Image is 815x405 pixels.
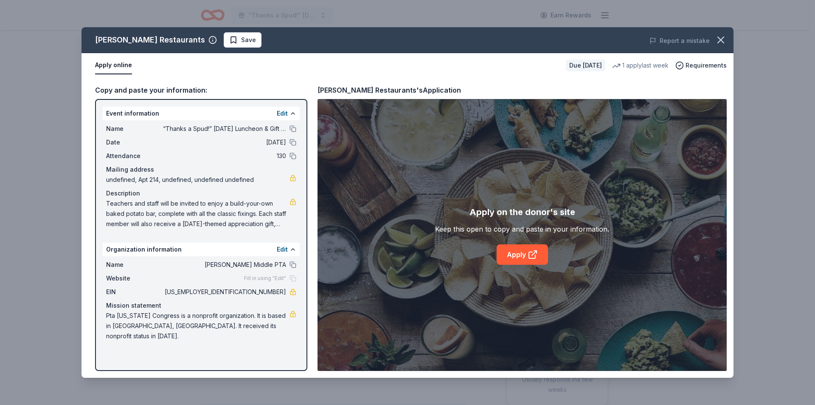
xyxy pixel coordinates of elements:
div: Event information [103,107,300,120]
span: Teachers and staff will be invited to enjoy a build-your-own baked potato bar, complete with all ... [106,198,289,229]
button: Requirements [675,60,727,71]
span: EIN [106,287,163,297]
span: Date [106,137,163,147]
span: Website [106,273,163,283]
span: “Thanks a Spud!” [DATE] Luncheon & Gift Giveaway [163,124,286,134]
div: Mailing address [106,164,296,175]
button: Apply online [95,57,132,74]
div: Apply on the donor's site [469,205,575,219]
button: Report a mistake [649,36,710,46]
span: Pta [US_STATE] Congress is a nonprofit organization. It is based in [GEOGRAPHIC_DATA], [GEOGRAPHI... [106,311,289,341]
button: Save [224,32,261,48]
span: Fill in using "Edit" [244,275,286,282]
div: [PERSON_NAME] Restaurants [95,33,205,47]
span: undefined, Apt 214, undefined, undefined undefined [106,175,289,185]
div: Copy and paste your information: [95,85,307,96]
span: [US_EMPLOYER_IDENTIFICATION_NUMBER] [163,287,286,297]
div: Organization information [103,243,300,256]
span: Attendance [106,151,163,161]
button: Edit [277,244,288,255]
div: Keep this open to copy and paste in your information. [435,224,609,234]
span: [DATE] [163,137,286,147]
div: [PERSON_NAME] Restaurants's Application [318,85,461,96]
div: Mission statement [106,300,296,311]
span: Save [241,35,256,45]
div: Due [DATE] [566,59,605,71]
div: Description [106,188,296,198]
span: Requirements [686,60,727,71]
span: 130 [163,151,286,161]
a: Apply [497,244,548,265]
button: Edit [277,108,288,119]
span: Name [106,260,163,270]
span: Name [106,124,163,134]
span: [PERSON_NAME] Middle PTA [163,260,286,270]
div: 1 apply last week [612,60,669,71]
